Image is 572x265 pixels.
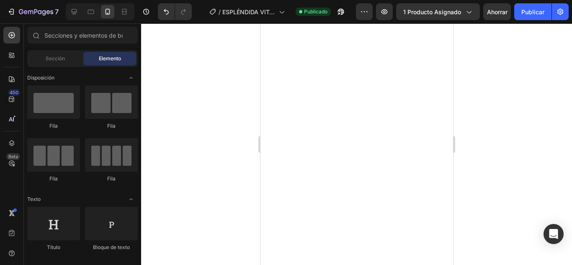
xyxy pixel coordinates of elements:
[3,3,62,20] button: 7
[107,123,116,129] font: Fila
[260,23,453,265] iframe: Área de diseño
[93,244,130,250] font: Bloque de texto
[487,8,508,15] font: Ahorrar
[483,3,511,20] button: Ahorrar
[27,27,138,44] input: Secciones y elementos de búsqueda
[47,244,60,250] font: Título
[544,224,564,244] div: Abrir Intercom Messenger
[55,8,59,16] font: 7
[403,8,461,15] font: 1 producto asignado
[46,55,65,62] font: Sección
[304,8,327,15] font: Publicado
[124,71,138,85] span: Abrir con palanca
[514,3,551,20] button: Publicar
[10,90,18,95] font: 450
[222,8,275,24] font: ESPLÉNDIDA VITAMINAS
[49,123,58,129] font: Fila
[107,175,116,182] font: Fila
[158,3,192,20] div: Deshacer/Rehacer
[396,3,480,20] button: 1 producto asignado
[27,75,54,81] font: Disposición
[8,154,18,160] font: Beta
[124,193,138,206] span: Abrir con palanca
[99,55,121,62] font: Elemento
[219,8,221,15] font: /
[27,196,41,202] font: Texto
[49,175,58,182] font: Fila
[521,8,544,15] font: Publicar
